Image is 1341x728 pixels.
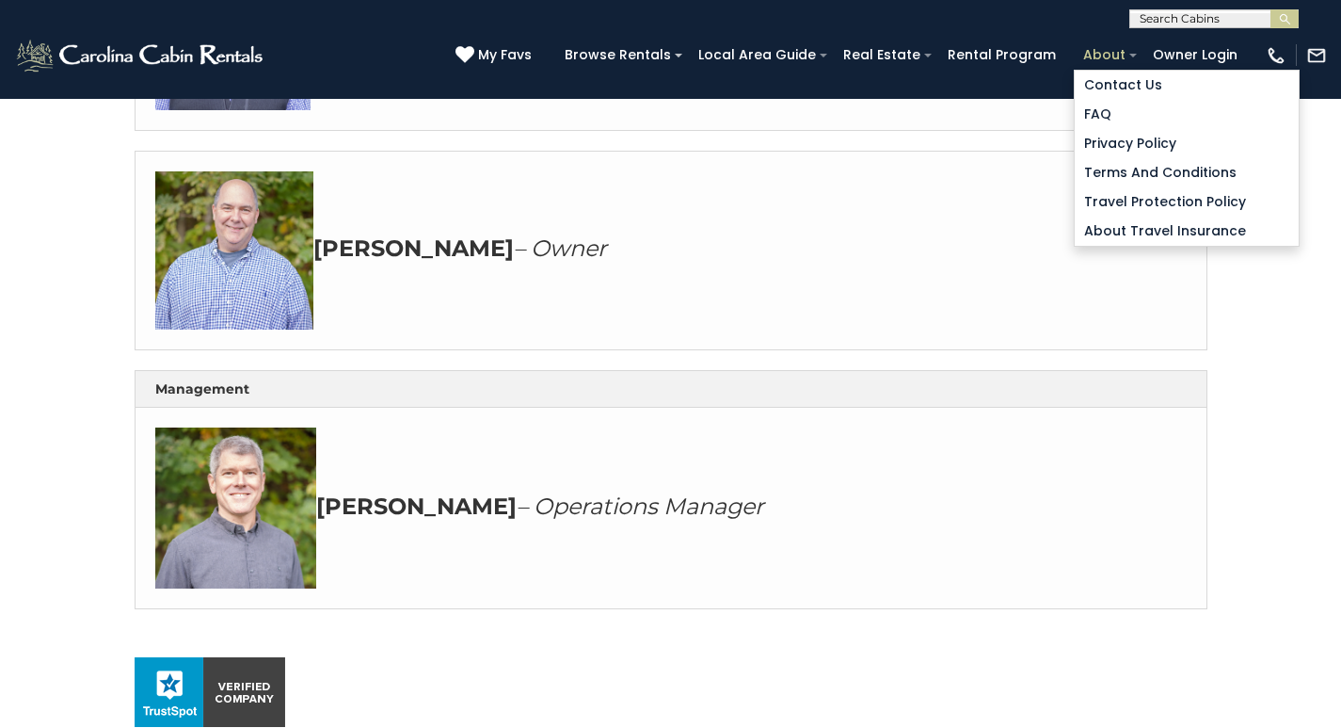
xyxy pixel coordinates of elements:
img: mail-regular-white.png [1306,45,1327,66]
a: About Travel Insurance [1075,217,1299,246]
img: phone-regular-white.png [1266,45,1286,66]
a: About [1074,40,1135,70]
a: Real Estate [834,40,930,70]
a: Owner Login [1143,40,1247,70]
strong: [PERSON_NAME] [316,493,517,520]
a: Rental Program [938,40,1065,70]
a: Privacy Policy [1075,129,1299,158]
strong: [PERSON_NAME] [313,235,514,263]
a: Terms and Conditions [1075,158,1299,187]
a: Browse Rentals [555,40,680,70]
a: My Favs [455,45,536,66]
img: White-1-2.png [14,37,268,74]
em: – Operations Manager [517,493,764,520]
a: Travel Protection Policy [1075,187,1299,217]
span: My Favs [478,45,532,65]
a: FAQ [1075,100,1299,129]
img: seal_horizontal.png [135,657,285,727]
em: – Owner [514,235,607,263]
a: Contact Us [1075,71,1299,100]
a: Local Area Guide [689,40,825,70]
strong: Management [155,380,249,397]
